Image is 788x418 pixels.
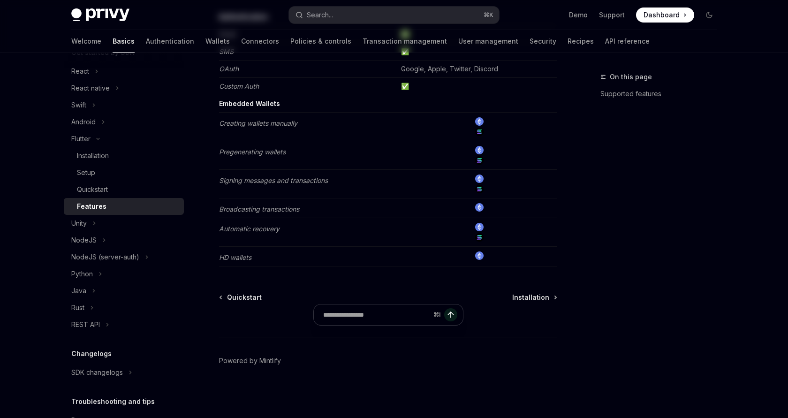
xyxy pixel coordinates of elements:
[219,205,299,213] em: Broadcasting transactions
[205,30,230,53] a: Wallets
[307,9,333,21] div: Search...
[219,99,280,107] strong: Embedded Wallets
[71,8,129,22] img: dark logo
[475,223,484,231] img: ethereum.png
[475,185,484,193] img: solana.png
[363,30,447,53] a: Transaction management
[64,164,184,181] a: Setup
[219,119,297,127] em: Creating wallets manually
[71,133,91,144] div: Flutter
[64,364,184,381] button: Toggle SDK changelogs section
[610,71,652,83] span: On this page
[219,253,251,261] em: HD wallets
[475,146,484,154] img: ethereum.png
[64,249,184,266] button: Toggle NodeJS (server-auth) section
[64,130,184,147] button: Toggle Flutter section
[77,167,95,178] div: Setup
[77,184,108,195] div: Quickstart
[64,299,184,316] button: Toggle Rust section
[241,30,279,53] a: Connectors
[636,8,694,23] a: Dashboard
[64,181,184,198] a: Quickstart
[71,268,93,280] div: Python
[71,396,155,407] h5: Troubleshooting and tips
[64,282,184,299] button: Toggle Java section
[71,235,97,246] div: NodeJS
[475,233,484,242] img: solana.png
[600,86,724,101] a: Supported features
[64,215,184,232] button: Toggle Unity section
[71,83,110,94] div: React native
[644,10,680,20] span: Dashboard
[77,150,109,161] div: Installation
[64,198,184,215] a: Features
[219,82,259,90] em: Custom Auth
[605,30,650,53] a: API reference
[71,66,89,77] div: React
[77,201,106,212] div: Features
[71,116,96,128] div: Android
[71,30,101,53] a: Welcome
[475,175,484,183] img: ethereum.png
[64,97,184,114] button: Toggle Swift section
[475,203,484,212] img: ethereum.png
[569,10,588,20] a: Demo
[219,65,239,73] em: OAuth
[484,11,493,19] span: ⌘ K
[219,176,328,184] em: Signing messages and transactions
[475,128,484,136] img: solana.png
[146,30,194,53] a: Authentication
[289,7,499,23] button: Open search
[71,319,100,330] div: REST API
[64,80,184,97] button: Toggle React native section
[530,30,556,53] a: Security
[64,266,184,282] button: Toggle Python section
[444,308,457,321] button: Send message
[512,293,556,302] a: Installation
[475,251,484,260] img: ethereum.png
[227,293,262,302] span: Quickstart
[702,8,717,23] button: Toggle dark mode
[397,61,557,78] td: Google, Apple, Twitter, Discord
[219,148,286,156] em: Pregenerating wallets
[71,218,87,229] div: Unity
[219,225,280,233] em: Automatic recovery
[64,316,184,333] button: Toggle REST API section
[71,367,123,378] div: SDK changelogs
[475,156,484,165] img: solana.png
[113,30,135,53] a: Basics
[220,293,262,302] a: Quickstart
[512,293,549,302] span: Installation
[458,30,518,53] a: User management
[64,63,184,80] button: Toggle React section
[599,10,625,20] a: Support
[64,114,184,130] button: Toggle Android section
[568,30,594,53] a: Recipes
[71,348,112,359] h5: Changelogs
[64,147,184,164] a: Installation
[71,99,86,111] div: Swift
[219,356,281,365] a: Powered by Mintlify
[71,251,139,263] div: NodeJS (server-auth)
[323,304,430,325] input: Ask a question...
[475,117,484,126] img: ethereum.png
[71,285,86,296] div: Java
[71,302,84,313] div: Rust
[290,30,351,53] a: Policies & controls
[64,232,184,249] button: Toggle NodeJS section
[397,78,557,95] td: ✅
